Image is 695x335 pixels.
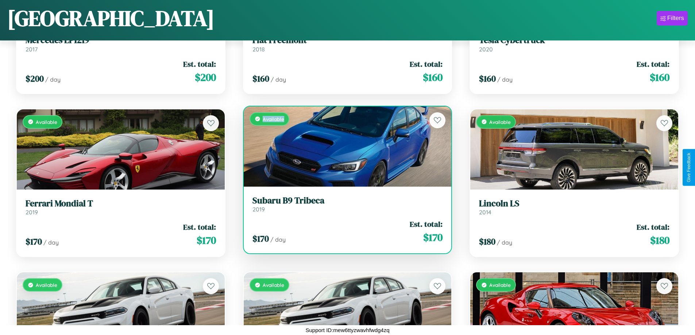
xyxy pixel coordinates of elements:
h3: Ferrari Mondial T [26,198,216,209]
span: $ 160 [252,73,269,85]
span: $ 180 [650,233,669,248]
span: 2020 [479,46,493,53]
span: / day [270,236,286,243]
span: Available [489,119,511,125]
span: Available [263,116,284,122]
span: $ 180 [479,235,495,248]
div: Filters [667,15,684,22]
a: Tesla Cybertruck2020 [479,35,669,53]
span: 2017 [26,46,38,53]
h3: Subaru B9 Tribeca [252,195,443,206]
a: Lincoln LS2014 [479,198,669,216]
span: Est. total: [410,219,443,229]
h1: [GEOGRAPHIC_DATA] [7,3,215,33]
p: Support ID: mew6ttyzwavhfwdg4zq [305,325,389,335]
span: / day [45,76,61,83]
span: Available [489,282,511,288]
span: 2014 [479,209,491,216]
span: $ 170 [252,233,269,245]
a: Ferrari Mondial T2019 [26,198,216,216]
span: $ 160 [650,70,669,85]
span: $ 170 [197,233,216,248]
a: Fiat Freemont2018 [252,35,443,53]
button: Filters [657,11,688,26]
span: $ 200 [195,70,216,85]
span: / day [43,239,59,246]
span: Est. total: [410,59,443,69]
h3: Fiat Freemont [252,35,443,46]
span: 2019 [252,206,265,213]
span: $ 160 [479,73,496,85]
span: 2019 [26,209,38,216]
span: Available [36,119,57,125]
span: / day [271,76,286,83]
h3: Mercedes LP1219 [26,35,216,46]
h3: Tesla Cybertruck [479,35,669,46]
div: Give Feedback [686,153,691,182]
span: / day [497,239,512,246]
span: Available [36,282,57,288]
span: $ 170 [423,230,443,245]
span: Est. total: [183,222,216,232]
span: $ 170 [26,235,42,248]
span: Est. total: [637,222,669,232]
span: Est. total: [183,59,216,69]
a: Subaru B9 Tribeca2019 [252,195,443,213]
span: 2018 [252,46,265,53]
a: Mercedes LP12192017 [26,35,216,53]
span: $ 160 [423,70,443,85]
span: $ 200 [26,73,44,85]
h3: Lincoln LS [479,198,669,209]
span: Available [263,282,284,288]
span: / day [497,76,513,83]
span: Est. total: [637,59,669,69]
